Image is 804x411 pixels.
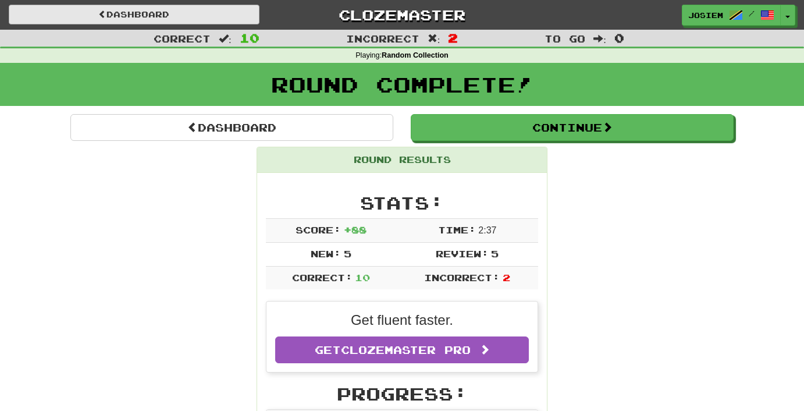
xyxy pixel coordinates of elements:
span: Clozemaster Pro [341,343,471,356]
span: 10 [240,31,259,45]
strong: Random Collection [382,51,449,59]
span: JosieM [688,10,723,20]
span: Score: [296,224,341,235]
span: 2 : 37 [478,225,496,235]
a: Clozemaster [277,5,528,25]
a: Dashboard [9,5,259,24]
span: Correct [154,33,211,44]
span: To go [545,33,585,44]
span: 0 [614,31,624,45]
span: Review: [436,248,489,259]
h2: Stats: [266,193,538,212]
span: : [219,34,232,44]
span: 2 [503,272,510,283]
span: Correct: [292,272,353,283]
a: Dashboard [70,114,393,141]
span: 5 [491,248,499,259]
span: : [428,34,440,44]
span: Incorrect: [424,272,500,283]
h2: Progress: [266,384,538,403]
span: : [593,34,606,44]
span: / [749,9,755,17]
span: New: [311,248,341,259]
h1: Round Complete! [4,73,800,96]
span: Time: [438,224,476,235]
span: 5 [344,248,351,259]
div: Round Results [257,147,547,173]
span: + 88 [344,224,367,235]
span: 10 [355,272,370,283]
span: Incorrect [346,33,419,44]
button: Continue [411,114,734,141]
a: JosieM / [682,5,781,26]
p: Get fluent faster. [275,310,529,330]
a: GetClozemaster Pro [275,336,529,363]
span: 2 [448,31,458,45]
